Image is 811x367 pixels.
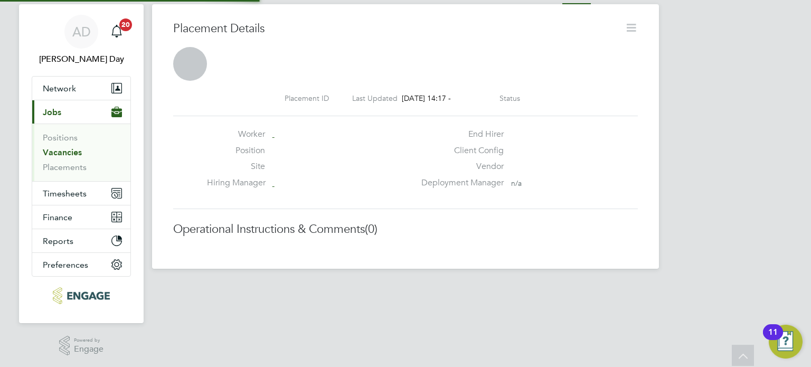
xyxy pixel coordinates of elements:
[59,336,104,356] a: Powered byEngage
[173,222,638,237] h3: Operational Instructions & Comments
[32,124,130,181] div: Jobs
[415,177,504,189] label: Deployment Manager
[769,325,803,359] button: Open Resource Center, 11 new notifications
[106,15,127,49] a: 20
[352,93,398,103] label: Last Updated
[43,212,72,222] span: Finance
[207,161,265,172] label: Site
[74,336,103,345] span: Powered by
[32,15,131,65] a: AD[PERSON_NAME] Day
[43,133,78,143] a: Positions
[207,129,265,140] label: Worker
[43,162,87,172] a: Placements
[32,77,130,100] button: Network
[415,129,504,140] label: End Hirer
[207,145,265,156] label: Position
[53,287,109,304] img: morganhunt-logo-retina.png
[415,145,504,156] label: Client Config
[511,178,522,188] span: n/a
[43,107,61,117] span: Jobs
[32,205,130,229] button: Finance
[43,260,88,270] span: Preferences
[43,83,76,93] span: Network
[43,236,73,246] span: Reports
[365,222,378,236] span: (0)
[173,21,617,36] h3: Placement Details
[74,345,103,354] span: Engage
[19,4,144,323] nav: Main navigation
[43,147,82,157] a: Vacancies
[768,332,778,346] div: 11
[119,18,132,31] span: 20
[32,53,131,65] span: Amie Day
[285,93,329,103] label: Placement ID
[32,253,130,276] button: Preferences
[32,100,130,124] button: Jobs
[72,25,91,39] span: AD
[415,161,504,172] label: Vendor
[32,229,130,252] button: Reports
[43,189,87,199] span: Timesheets
[32,182,130,205] button: Timesheets
[402,93,451,103] span: [DATE] 14:17 -
[499,93,520,103] label: Status
[32,287,131,304] a: Go to home page
[207,177,265,189] label: Hiring Manager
